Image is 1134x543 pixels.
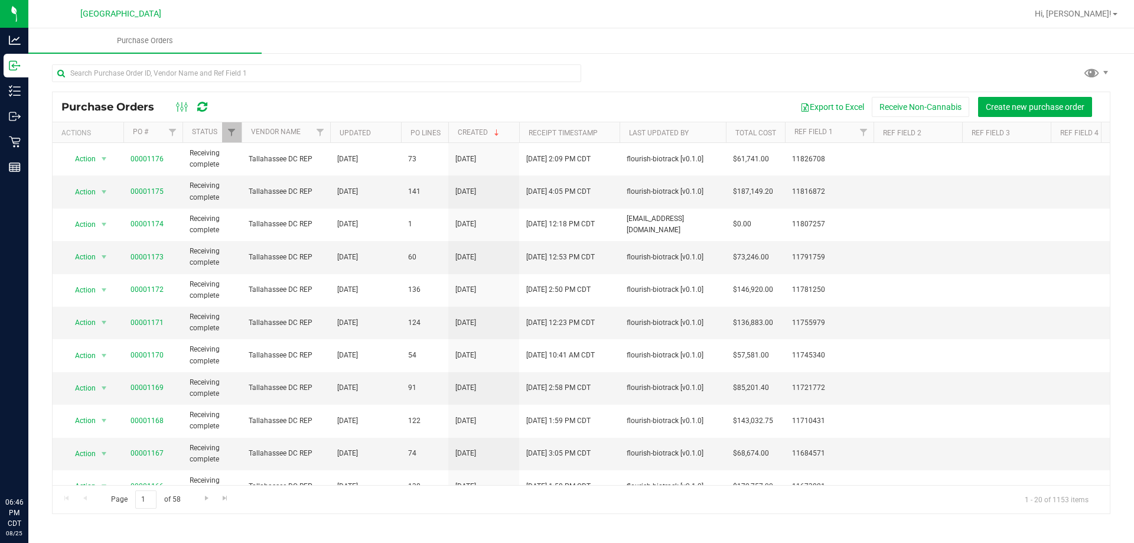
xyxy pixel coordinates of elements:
span: $0.00 [733,219,751,230]
span: select [97,314,112,331]
span: flourish-biotrack [v0.1.0] [627,350,719,361]
a: Filter [854,122,874,142]
span: [DATE] [337,382,358,394]
span: $61,741.00 [733,154,769,165]
span: Tallahassee DC REP [249,186,323,197]
inline-svg: Inbound [9,60,21,71]
span: 11791759 [792,252,866,263]
span: [DATE] [337,154,358,165]
button: Create new purchase order [978,97,1092,117]
span: 11755979 [792,317,866,329]
span: [DATE] 4:05 PM CDT [526,186,591,197]
span: Receiving complete [190,279,234,301]
iframe: Resource center unread badge [35,447,49,461]
span: Tallahassee DC REP [249,382,323,394]
span: [DATE] [455,252,476,263]
span: [DATE] [455,317,476,329]
button: Export to Excel [793,97,872,117]
span: $187,149.20 [733,186,773,197]
span: Tallahassee DC REP [249,154,323,165]
a: Go to the next page [198,490,215,506]
span: Receiving complete [190,443,234,465]
span: Create new purchase order [986,102,1084,112]
span: Receiving complete [190,246,234,268]
a: 00001168 [131,417,164,425]
span: select [97,282,112,298]
span: $68,674.00 [733,448,769,459]
span: $73,246.00 [733,252,769,263]
span: [DATE] [455,382,476,394]
span: Tallahassee DC REP [249,284,323,295]
a: Filter [222,122,242,142]
span: select [97,249,112,265]
span: Action [64,249,96,265]
span: [DATE] 12:23 PM CDT [526,317,595,329]
span: 124 [408,317,441,329]
span: flourish-biotrack [v0.1.0] [627,154,719,165]
span: flourish-biotrack [v0.1.0] [627,252,719,263]
a: 00001176 [131,155,164,163]
button: Receive Non-Cannabis [872,97,969,117]
a: 00001167 [131,449,164,457]
a: Filter [163,122,183,142]
span: Action [64,347,96,364]
a: 00001173 [131,253,164,261]
a: Filter [311,122,330,142]
span: 138 [408,481,441,492]
span: 1 - 20 of 1153 items [1015,490,1098,508]
span: Receiving complete [190,344,234,366]
span: 60 [408,252,441,263]
span: 11807257 [792,219,866,230]
a: Go to the last page [217,490,234,506]
span: [DATE] 1:59 PM CDT [526,415,591,427]
span: [DATE] [337,186,358,197]
a: Ref Field 2 [883,129,921,137]
span: [DATE] [337,481,358,492]
span: Tallahassee DC REP [249,317,323,329]
span: [DATE] [455,415,476,427]
div: Actions [61,129,119,137]
span: Tallahassee DC REP [249,350,323,361]
span: Action [64,412,96,429]
inline-svg: Inventory [9,85,21,97]
span: Receiving complete [190,180,234,203]
span: flourish-biotrack [v0.1.0] [627,317,719,329]
span: [DATE] 3:05 PM CDT [526,448,591,459]
span: Action [64,478,96,495]
a: Status [192,128,217,136]
span: Receiving complete [190,148,234,170]
span: [DATE] [337,448,358,459]
span: Receiving complete [190,377,234,399]
a: Receipt Timestamp [529,129,598,137]
p: 06:46 PM CDT [5,497,23,529]
span: $143,032.75 [733,415,773,427]
span: select [97,347,112,364]
a: 00001166 [131,482,164,490]
span: Receiving complete [190,213,234,236]
span: flourish-biotrack [v0.1.0] [627,481,719,492]
span: [EMAIL_ADDRESS][DOMAIN_NAME] [627,213,719,236]
span: [DATE] [337,284,358,295]
span: [DATE] 2:09 PM CDT [526,154,591,165]
span: 1 [408,219,441,230]
input: 1 [135,490,157,509]
a: 00001175 [131,187,164,196]
span: [DATE] 12:18 PM CDT [526,219,595,230]
a: Vendor Name [251,128,301,136]
span: $57,581.00 [733,350,769,361]
span: $85,201.40 [733,382,769,394]
span: Action [64,380,96,396]
span: Receiving complete [190,409,234,432]
span: 11745340 [792,350,866,361]
span: [DATE] [337,317,358,329]
span: Purchase Orders [101,35,189,46]
span: Action [64,151,96,167]
span: 11816872 [792,186,866,197]
span: [DATE] [337,252,358,263]
span: Tallahassee DC REP [249,219,323,230]
span: flourish-biotrack [v0.1.0] [627,448,719,459]
span: flourish-biotrack [v0.1.0] [627,382,719,394]
span: [DATE] [455,186,476,197]
span: [DATE] [337,415,358,427]
span: 74 [408,448,441,459]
